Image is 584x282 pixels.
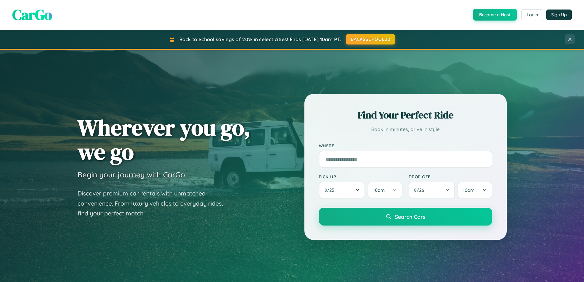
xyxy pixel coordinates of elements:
button: 8/25 [319,182,365,199]
span: Back to School savings of 20% in select cities! Ends [DATE] 10am PT. [179,36,341,42]
label: Drop-off [409,174,492,179]
button: 10am [368,182,402,199]
label: Where [319,143,492,148]
span: 8 / 26 [414,187,427,193]
span: Search Cars [395,213,425,220]
button: 8/26 [409,182,455,199]
button: BACK2SCHOOL20 [346,34,395,44]
span: CarGo [12,5,52,25]
span: 10am [463,187,475,193]
span: 10am [373,187,385,193]
button: Become a Host [473,9,517,21]
h3: Begin your journey with CarGo [78,170,185,179]
label: Pick-up [319,174,403,179]
button: Sign Up [546,10,572,20]
button: 10am [457,182,492,199]
h2: Find Your Perfect Ride [319,108,492,122]
button: Login [521,9,543,20]
span: 8 / 25 [324,187,337,193]
button: Search Cars [319,208,492,226]
h1: Wherever you go, we go [78,115,250,164]
p: Book in minutes, drive in style [319,125,492,134]
p: Discover premium car rentals with unmatched convenience. From luxury vehicles to everyday rides, ... [78,188,231,218]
